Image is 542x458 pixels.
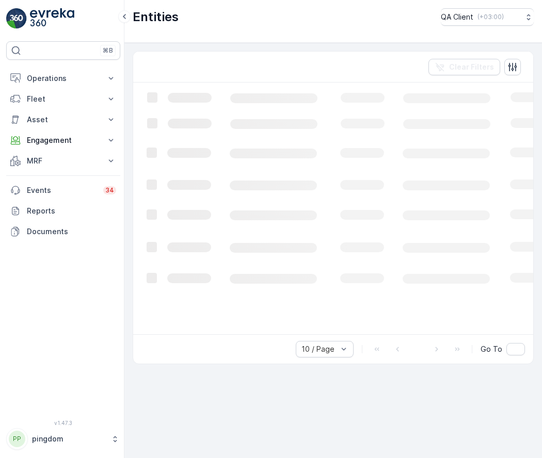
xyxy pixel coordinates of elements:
[481,344,502,354] span: Go To
[30,8,74,29] img: logo_light-DOdMpM7g.png
[6,221,120,242] a: Documents
[6,420,120,426] span: v 1.47.3
[428,59,500,75] button: Clear Filters
[6,428,120,450] button: PPpingdom
[27,73,100,84] p: Operations
[105,186,114,194] p: 34
[32,434,106,444] p: pingdom
[133,9,179,25] p: Entities
[27,94,100,104] p: Fleet
[6,89,120,109] button: Fleet
[6,151,120,171] button: MRF
[6,8,27,29] img: logo
[477,13,504,21] p: ( +03:00 )
[27,156,100,166] p: MRF
[103,46,113,55] p: ⌘B
[449,62,494,72] p: Clear Filters
[441,8,534,26] button: QA Client(+03:00)
[6,68,120,89] button: Operations
[6,130,120,151] button: Engagement
[6,201,120,221] a: Reports
[27,185,97,195] p: Events
[27,226,116,237] p: Documents
[27,206,116,216] p: Reports
[27,135,100,145] p: Engagement
[6,109,120,130] button: Asset
[27,114,100,125] p: Asset
[441,12,473,22] p: QA Client
[9,431,25,447] div: PP
[6,180,120,201] a: Events34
